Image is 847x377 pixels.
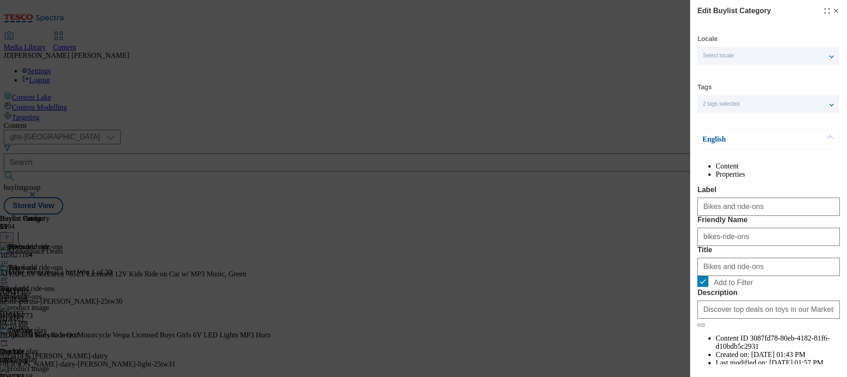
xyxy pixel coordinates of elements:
[714,279,753,287] span: Add to Filter
[697,246,840,254] label: Title
[716,351,840,359] li: Created on:
[697,95,839,113] button: 2 tags selected
[697,186,840,194] label: Label
[697,85,712,90] label: Tags
[697,36,717,41] label: Locale
[703,52,734,59] span: Select locale
[716,334,840,351] li: Content ID
[697,46,839,65] button: Select locale
[769,359,823,367] span: [DATE] 01:57 PM
[716,334,830,350] span: 3087fd78-80eb-4182-81f6-d10bdb5c2931
[697,258,840,276] input: Enter Title
[716,162,840,170] li: Content
[697,289,840,297] label: Description
[751,351,805,358] span: [DATE] 01:43 PM
[702,135,798,144] p: English
[703,101,740,107] span: 2 tags selected
[716,170,840,178] li: Properties
[697,216,840,224] label: Friendly Name
[697,198,840,216] input: Enter Label
[697,301,840,319] input: Enter Description
[697,5,771,16] h4: Edit Buylist Category
[716,359,840,367] li: Last modified on:
[697,228,840,246] input: Enter Friendly Name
